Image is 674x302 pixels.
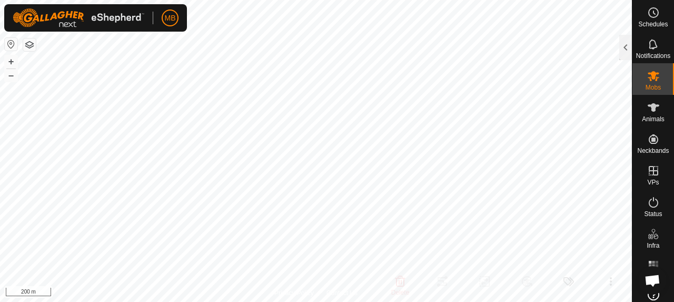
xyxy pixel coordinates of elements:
span: Neckbands [637,148,669,154]
div: Open chat [638,266,667,295]
span: Status [644,211,662,217]
span: Heatmap [640,274,666,280]
a: Privacy Policy [274,288,314,298]
button: Reset Map [5,38,17,51]
span: VPs [647,179,659,186]
button: + [5,55,17,68]
span: Animals [642,116,665,122]
span: Notifications [636,53,670,59]
span: Schedules [638,21,668,27]
span: Mobs [646,84,661,91]
a: Contact Us [326,288,358,298]
button: Map Layers [23,38,36,51]
img: Gallagher Logo [13,8,144,27]
button: – [5,69,17,82]
span: Infra [647,242,659,249]
span: MB [165,13,176,24]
